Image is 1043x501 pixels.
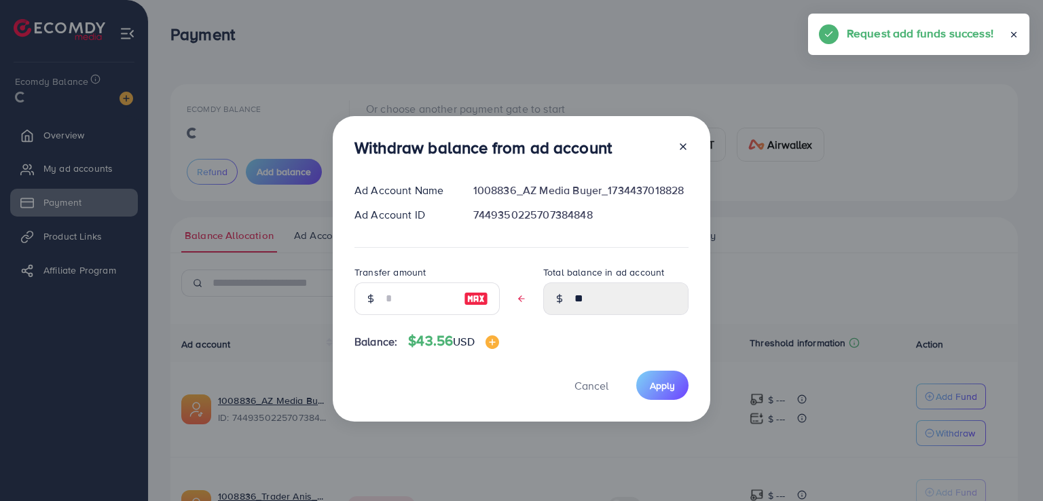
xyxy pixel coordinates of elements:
[462,183,699,198] div: 1008836_AZ Media Buyer_1734437018828
[486,335,499,349] img: image
[354,334,397,350] span: Balance:
[453,334,474,349] span: USD
[464,291,488,307] img: image
[636,371,689,400] button: Apply
[344,207,462,223] div: Ad Account ID
[408,333,498,350] h4: $43.56
[354,138,612,157] h3: Withdraw balance from ad account
[354,265,426,279] label: Transfer amount
[462,207,699,223] div: 7449350225707384848
[543,265,664,279] label: Total balance in ad account
[574,378,608,393] span: Cancel
[557,371,625,400] button: Cancel
[847,24,993,42] h5: Request add funds success!
[650,379,675,392] span: Apply
[985,440,1033,491] iframe: Chat
[344,183,462,198] div: Ad Account Name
